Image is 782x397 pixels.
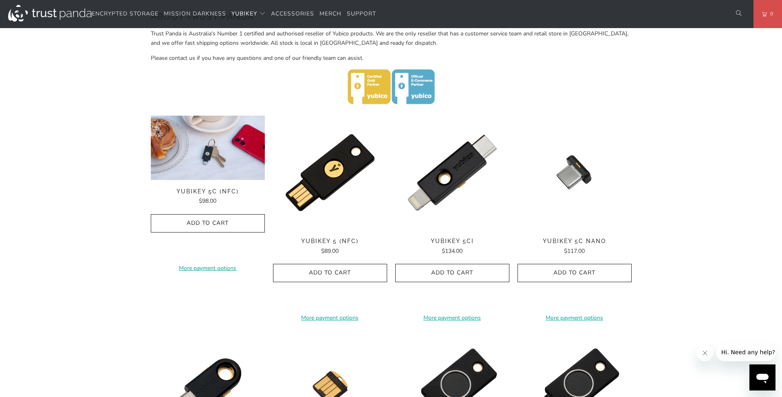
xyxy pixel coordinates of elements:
[395,116,509,230] a: YubiKey 5Ci - Trust Panda YubiKey 5Ci - Trust Panda
[273,116,387,230] img: YubiKey 5 (NFC) - Trust Panda
[273,116,387,230] a: YubiKey 5 (NFC) - Trust Panda YubiKey 5 (NFC) - Trust Panda
[518,116,632,230] a: YubiKey 5C Nano - Trust Panda YubiKey 5C Nano - Trust Panda
[395,264,509,282] button: Add to Cart
[526,270,623,276] span: Add to Cart
[199,197,216,205] span: $98.00
[404,270,501,276] span: Add to Cart
[518,264,632,282] button: Add to Cart
[92,4,376,24] nav: Translation missing: en.navigation.header.main_nav
[151,116,265,180] img: YubiKey 5C (NFC) - Trust Panda
[321,247,339,255] span: $89.00
[319,10,341,18] span: Merch
[564,247,585,255] span: $117.00
[716,343,775,361] iframe: Message from company
[749,364,775,390] iframe: Button to launch messaging window
[442,247,463,255] span: $134.00
[518,238,632,245] span: YubiKey 5C Nano
[231,10,257,18] span: YubiKey
[271,4,314,24] a: Accessories
[151,54,632,63] p: Please contact us if you have any questions and one of our friendly team can assist.
[273,238,387,245] span: YubiKey 5 (NFC)
[8,5,92,22] img: Trust Panda Australia
[395,238,509,245] span: YubiKey 5Ci
[151,188,265,195] span: YubiKey 5C (NFC)
[319,4,341,24] a: Merch
[273,314,387,322] a: More payment options
[151,29,632,48] p: Trust Panda is Australia's Number 1 certified and authorised reseller of Yubico products. We are ...
[271,10,314,18] span: Accessories
[395,238,509,256] a: YubiKey 5Ci $134.00
[273,264,387,282] button: Add to Cart
[347,10,376,18] span: Support
[92,10,159,18] span: Encrypted Storage
[518,314,632,322] a: More payment options
[151,116,265,180] a: YubiKey 5C (NFC) - Trust Panda YubiKey 5C (NFC) - Trust Panda
[518,238,632,256] a: YubiKey 5C Nano $117.00
[159,220,256,227] span: Add to Cart
[151,264,265,273] a: More payment options
[151,188,265,206] a: YubiKey 5C (NFC) $98.00
[151,214,265,232] button: Add to Cart
[347,4,376,24] a: Support
[92,4,159,24] a: Encrypted Storage
[273,238,387,256] a: YubiKey 5 (NFC) $89.00
[518,116,632,230] img: YubiKey 5C Nano - Trust Panda
[767,9,773,18] span: 0
[164,4,226,24] a: Mission Darkness
[282,270,379,276] span: Add to Cart
[231,4,266,24] summary: YubiKey
[395,314,509,322] a: More payment options
[697,345,713,361] iframe: Close message
[164,10,226,18] span: Mission Darkness
[395,116,509,230] img: YubiKey 5Ci - Trust Panda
